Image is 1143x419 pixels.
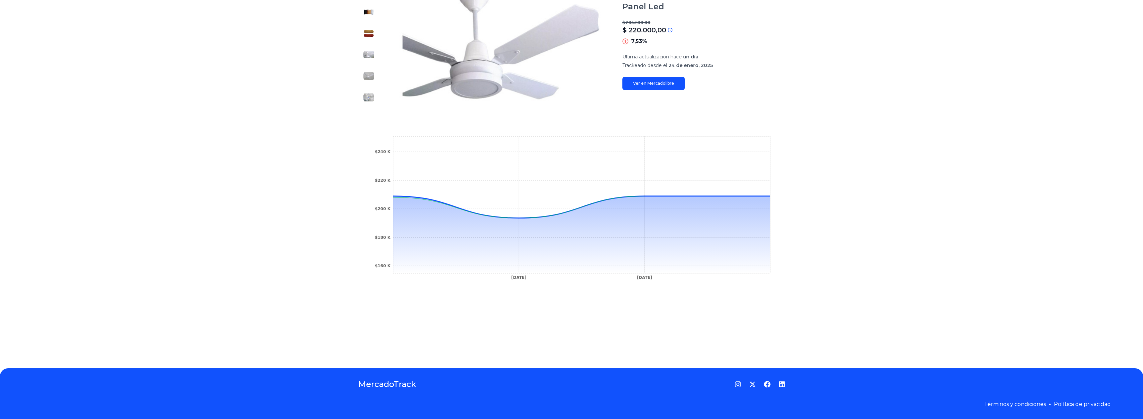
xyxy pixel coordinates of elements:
a: Política de privacidad [1054,401,1111,407]
a: Términos y condiciones [984,401,1046,407]
p: $ 204.600,00 [622,20,785,25]
img: Ventilador De Techo Sitec De Madera Blanco Con Panel Led [363,49,374,60]
span: Trackeado desde el [622,62,667,68]
img: Ventilador De Techo Sitec De Madera Blanco Con Panel Led [363,92,374,103]
a: Twitter [749,381,756,388]
tspan: $240 K [375,149,391,154]
p: 7,53% [631,37,647,45]
img: Ventilador De Techo Sitec De Madera Blanco Con Panel Led [363,7,374,17]
a: Instagram [735,381,741,388]
tspan: $220 K [375,178,391,183]
tspan: $160 K [375,264,391,268]
img: Ventilador De Techo Sitec De Madera Blanco Con Panel Led [363,28,374,39]
span: 24 de enero, 2025 [668,62,713,68]
span: Ultima actualizacion hace [622,54,682,60]
a: LinkedIn [779,381,785,388]
a: Ver en Mercadolibre [622,77,685,90]
tspan: $200 K [375,206,391,211]
span: un día [683,54,698,60]
tspan: [DATE] [637,275,652,280]
img: Ventilador De Techo Sitec De Madera Blanco Con Panel Led [363,71,374,81]
tspan: [DATE] [511,275,526,280]
a: Facebook [764,381,771,388]
tspan: $180 K [375,235,391,240]
p: $ 220.000,00 [622,25,666,35]
a: MercadoTrack [358,379,416,390]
